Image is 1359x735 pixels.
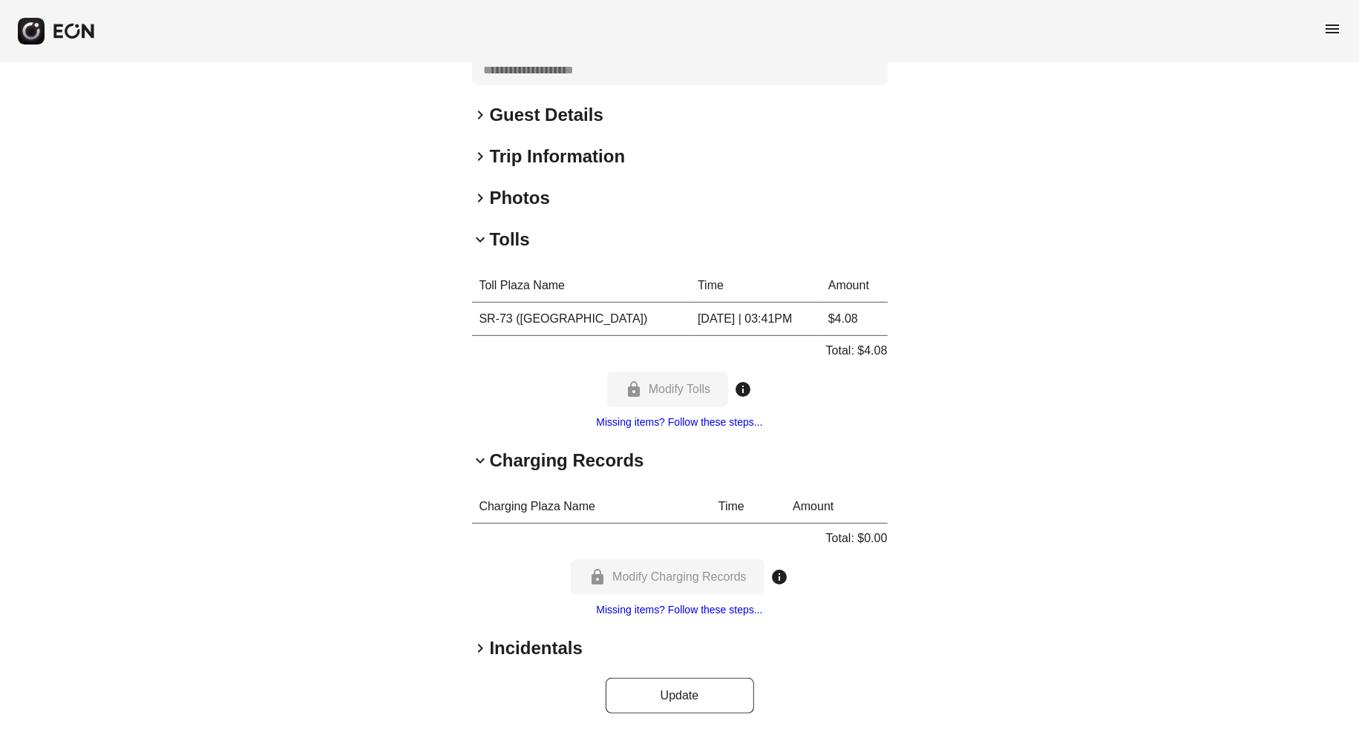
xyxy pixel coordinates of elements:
th: Toll Plaza Name [472,269,691,303]
th: Charging Plaza Name [472,490,711,524]
p: Total: $0.00 [826,530,888,547]
h2: Trip Information [490,145,626,168]
span: keyboard_arrow_right [472,106,490,124]
span: keyboard_arrow_right [472,639,490,657]
span: keyboard_arrow_right [472,189,490,207]
span: info [770,568,788,586]
td: SR-73 ([GEOGRAPHIC_DATA]) [472,303,691,336]
h2: Charging Records [490,449,644,472]
p: Total: $4.08 [826,342,888,360]
h2: Tolls [490,228,530,251]
span: keyboard_arrow_down [472,231,490,248]
span: menu [1323,20,1341,38]
td: [DATE] | 03:41PM [690,303,821,336]
th: Amount [821,269,888,303]
td: $4.08 [821,303,888,336]
span: keyboard_arrow_right [472,148,490,165]
h2: Incidentals [490,636,583,660]
th: Amount [785,490,887,524]
span: keyboard_arrow_down [472,452,490,469]
a: Missing items? Follow these steps... [596,416,762,428]
span: info [734,380,752,398]
th: Time [690,269,821,303]
h2: Guest Details [490,103,603,127]
button: Update [606,678,754,713]
a: Missing items? Follow these steps... [596,604,762,616]
h2: Photos [490,186,550,210]
th: Time [711,490,785,524]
